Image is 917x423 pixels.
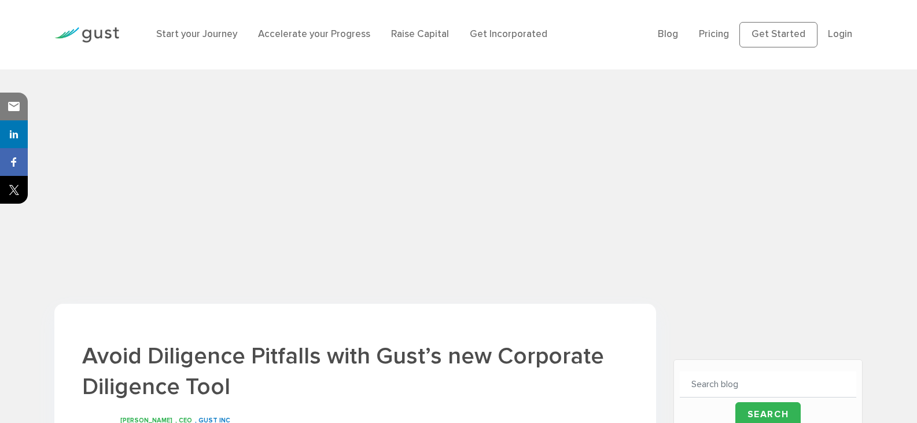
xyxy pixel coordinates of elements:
a: Start your Journey [156,28,237,40]
a: Get Started [739,22,817,47]
a: Get Incorporated [470,28,547,40]
a: Login [828,28,852,40]
h1: Avoid Diligence Pitfalls with Gust’s new Corporate Diligence Tool [82,341,628,402]
a: Accelerate your Progress [258,28,370,40]
img: Gust Logo [54,27,119,43]
a: Raise Capital [391,28,449,40]
a: Pricing [699,28,729,40]
a: Blog [658,28,678,40]
input: Search blog [680,371,856,398]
